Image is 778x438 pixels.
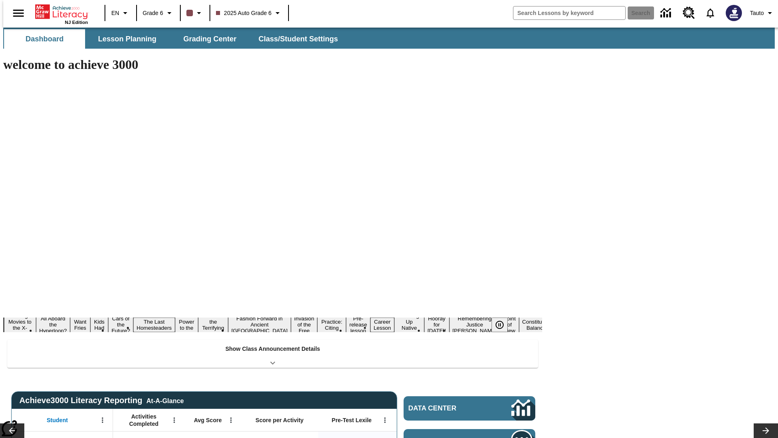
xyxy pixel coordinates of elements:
span: Pre-Test Lexile [332,417,372,424]
button: Open Menu [225,414,237,426]
button: Slide 15 Hooray for Constitution Day! [424,314,449,335]
button: Slide 8 Attack of the Terrifying Tomatoes [198,311,228,338]
div: At-A-Glance [146,396,184,405]
button: Grade: Grade 6, Select a grade [139,6,177,20]
span: Tauto [750,9,764,17]
span: Data Center [408,404,484,412]
button: Slide 5 Cars of the Future? [108,314,133,335]
p: Show Class Announcement Details [225,345,320,353]
span: Grade 6 [143,9,163,17]
a: Home [35,4,88,20]
span: Activities Completed [117,413,171,427]
a: Notifications [700,2,721,24]
button: Open side menu [6,1,30,25]
button: Open Menu [379,414,391,426]
button: Class: 2025 Auto Grade 6, Select your class [213,6,286,20]
div: Pause [492,318,516,332]
span: Student [47,417,68,424]
button: Slide 1 Taking Movies to the X-Dimension [4,311,36,338]
button: Class color is dark brown. Change class color [183,6,207,20]
button: Slide 16 Remembering Justice O'Connor [449,314,500,335]
button: Open Menu [96,414,109,426]
button: Slide 10 The Invasion of the Free CD [291,308,318,341]
span: Avg Score [194,417,222,424]
button: Slide 13 Career Lesson [370,318,394,332]
button: Profile/Settings [747,6,778,20]
div: SubNavbar [3,28,775,49]
button: Slide 12 Pre-release lesson [346,314,370,335]
button: Grading Center [169,29,250,49]
span: Achieve3000 Literacy Reporting [19,396,184,405]
button: Language: EN, Select a language [108,6,134,20]
button: Open Menu [168,414,180,426]
button: Slide 9 Fashion Forward in Ancient Rome [228,314,291,335]
button: Lesson Planning [87,29,168,49]
button: Pause [492,318,508,332]
button: Dashboard [4,29,85,49]
h1: welcome to achieve 3000 [3,57,542,72]
a: Data Center [404,396,535,421]
div: Home [35,3,88,25]
div: SubNavbar [3,29,345,49]
button: Slide 6 The Last Homesteaders [133,318,175,332]
button: Slide 3 Do You Want Fries With That? [70,305,90,344]
span: Score per Activity [256,417,304,424]
div: Show Class Announcement Details [7,340,538,368]
a: Resource Center, Will open in new tab [678,2,700,24]
img: Avatar [726,5,742,21]
button: Lesson carousel, Next [754,423,778,438]
span: EN [111,9,119,17]
button: Class/Student Settings [252,29,344,49]
input: search field [513,6,625,19]
button: Slide 18 The Constitution's Balancing Act [519,311,558,338]
button: Slide 14 Cooking Up Native Traditions [394,311,424,338]
button: Slide 4 Dirty Jobs Kids Had To Do [90,305,108,344]
button: Slide 11 Mixed Practice: Citing Evidence [317,311,346,338]
span: 2025 Auto Grade 6 [216,9,272,17]
button: Slide 7 Solar Power to the People [175,311,199,338]
button: Slide 2 All Aboard the Hyperloop? [36,314,70,335]
a: Data Center [656,2,678,24]
button: Select a new avatar [721,2,747,24]
span: NJ Edition [65,20,88,25]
